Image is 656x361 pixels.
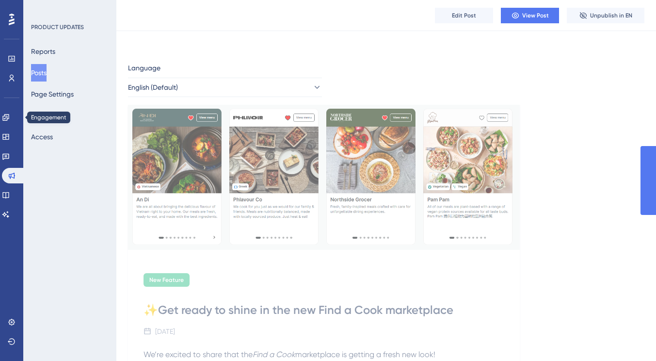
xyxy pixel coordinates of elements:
div: [DATE] [155,326,175,337]
button: Access [31,128,53,146]
div: ✨Get ready to shine in the new Find a Cook marketplace [144,302,504,318]
button: Domain [31,107,55,124]
button: English (Default) [128,78,322,97]
span: View Post [522,12,549,19]
span: We’re excited to share that the [144,350,253,359]
img: file-1757475042777.png [128,105,520,250]
span: English (Default) [128,82,178,93]
em: Find a Cook [253,350,295,359]
div: New Feature [144,273,190,287]
iframe: UserGuiding AI Assistant Launcher [615,323,644,352]
button: Edit Post [435,8,493,23]
button: Posts [31,64,47,82]
button: Reports [31,43,55,60]
span: Language [128,62,160,74]
button: Unpublish in EN [567,8,644,23]
span: Edit Post [452,12,476,19]
button: Page Settings [31,85,74,103]
div: PRODUCT UPDATES [31,23,84,31]
button: View Post [501,8,559,23]
span: Unpublish in EN [590,12,632,19]
span: marketplace is getting a fresh new look! [295,350,435,359]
